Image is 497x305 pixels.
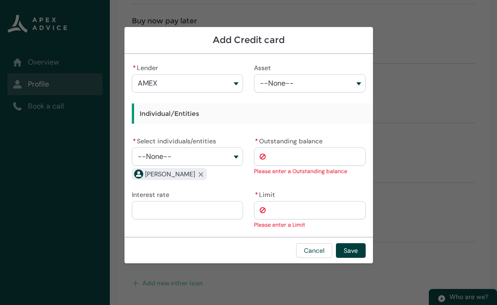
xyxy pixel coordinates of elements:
[132,147,243,166] button: Select individuals/entities
[132,74,243,93] button: Lender
[254,74,366,93] button: Asset
[336,243,366,258] button: Save
[255,137,258,145] abbr: required
[254,61,275,72] label: Asset
[133,137,136,145] abbr: required
[145,169,195,179] span: Tayla Baldwin
[132,188,173,199] label: Interest rate
[132,34,366,46] h1: Add Credit card
[260,79,294,87] span: --None--
[254,167,366,176] div: Please enter a Outstanding balance
[254,220,366,229] div: Please enter a Limit
[138,152,172,161] span: --None--
[254,188,279,199] label: Limit
[255,191,258,199] abbr: required
[254,135,326,146] label: Outstanding balance
[195,168,207,180] button: Remove Tayla Baldwin
[138,79,157,87] span: AMEX
[296,243,332,258] button: Cancel
[133,64,136,72] abbr: required
[132,103,482,124] h3: Individual/Entities
[132,61,162,72] label: Lender
[132,135,220,146] label: Select individuals/entities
